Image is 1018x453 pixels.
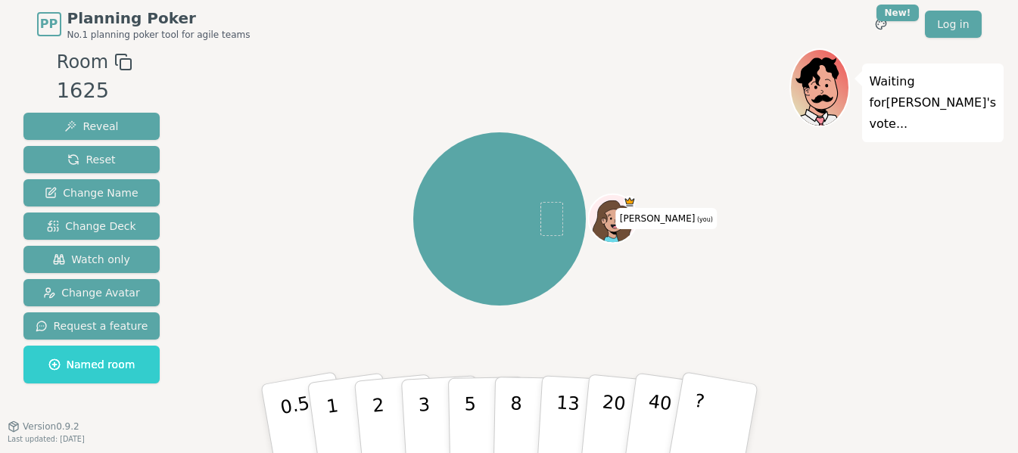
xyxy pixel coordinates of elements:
[23,279,160,306] button: Change Avatar
[57,76,132,107] div: 1625
[67,29,251,41] span: No.1 planning poker tool for agile teams
[23,213,160,240] button: Change Deck
[67,8,251,29] span: Planning Poker
[23,420,79,433] span: Version 0.9.2
[870,71,997,135] p: Waiting for [PERSON_NAME] 's vote...
[8,435,85,443] span: Last updated: [DATE]
[53,252,130,267] span: Watch only
[48,357,135,372] span: Named room
[867,11,895,38] button: New!
[43,285,140,300] span: Change Avatar
[23,246,160,273] button: Watch only
[23,312,160,340] button: Request a feature
[40,15,58,33] span: PP
[67,152,115,167] span: Reset
[616,208,717,229] span: Click to change your name
[64,119,118,134] span: Reveal
[23,113,160,140] button: Reveal
[57,48,108,76] span: Room
[36,318,148,334] span: Request a feature
[590,196,635,241] button: Click to change your avatar
[47,219,135,234] span: Change Deck
[23,146,160,173] button: Reset
[695,216,713,223] span: (you)
[23,346,160,383] button: Named room
[624,196,636,208] span: Staci is the host
[925,11,981,38] a: Log in
[23,179,160,206] button: Change Name
[876,5,920,21] div: New!
[45,185,138,200] span: Change Name
[37,8,251,41] a: PPPlanning PokerNo.1 planning poker tool for agile teams
[8,420,79,433] button: Version0.9.2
